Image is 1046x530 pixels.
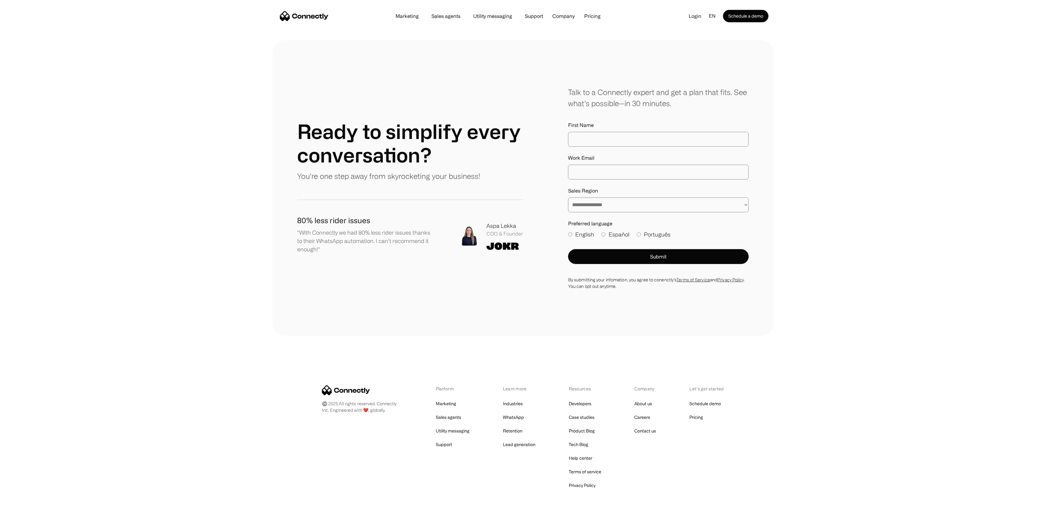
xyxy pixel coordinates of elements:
input: Español [602,232,606,237]
input: Português [637,232,641,237]
div: en [706,11,723,21]
a: Developers [569,399,591,408]
label: Português [637,230,671,239]
a: Terms of service [569,467,601,476]
label: Sales Region [568,187,749,194]
a: Product Blog [569,427,595,435]
h1: 80% less rider issues [297,215,433,226]
a: home [280,11,328,21]
input: English [568,232,572,237]
div: Company [635,385,656,392]
div: Platform [436,385,469,392]
p: "With Connectly we had 80% less rider issues thanks to their WhatsApp automation. I can't recomme... [297,228,433,254]
div: Talk to a Connectly expert and get a plan that fits. See what’s possible—in 30 minutes. [568,87,749,109]
a: Support [520,14,548,19]
h1: Ready to simplify every conversation? [297,119,523,167]
a: Schedule demo [690,399,721,408]
div: COO & Founder [487,230,523,237]
div: en [709,11,716,21]
a: Help center [569,454,592,463]
p: You're one step away from skyrocketing your business! [297,171,480,182]
div: Learn more [503,385,535,392]
a: Pricing [690,413,703,422]
a: Sales agents [436,413,461,422]
button: Submit [568,249,749,264]
div: Aspa Lekka [487,222,523,230]
a: Careers [635,413,650,422]
a: Retention [503,427,522,435]
a: WhatsApp [503,413,524,422]
aside: Language selected: English [6,519,37,528]
a: Utility messaging [436,427,469,435]
a: Privacy Policy [569,481,595,490]
div: Company [551,12,577,20]
ul: Language list [12,519,37,528]
a: Lead generation [503,440,535,449]
a: Contact us [635,427,656,435]
a: Utility messaging [468,14,517,19]
a: Terms of Service [677,277,710,282]
a: Login [684,11,706,21]
label: Preferred language [568,220,749,227]
a: Industries [503,399,523,408]
a: Tech Blog [569,440,588,449]
a: Sales agents [427,14,465,19]
a: Schedule a demo [723,10,769,22]
a: Support [436,440,452,449]
label: First Name [568,121,749,129]
div: Let’s get started [690,385,724,392]
a: Pricing [579,14,606,19]
a: Case studies [569,413,594,422]
label: Work Email [568,154,749,162]
a: About us [635,399,652,408]
a: Marketing [436,399,456,408]
div: Resources [569,385,601,392]
div: By submitting your infomation, you agree to conenctly’s and . You can opt out anytime. [568,276,749,289]
label: Español [602,230,629,239]
a: Marketing [391,14,424,19]
a: Privacy Policy [717,277,744,282]
label: English [568,230,594,239]
div: Company [553,12,575,20]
